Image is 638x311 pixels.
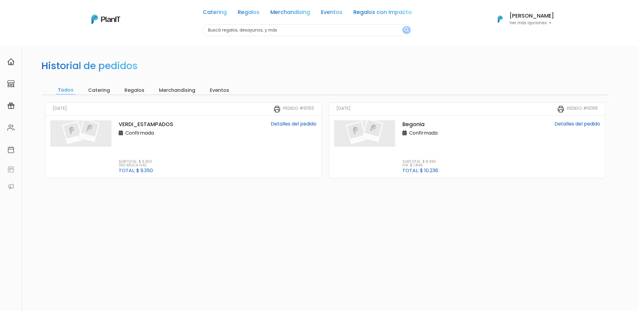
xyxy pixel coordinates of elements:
[270,10,310,17] a: Merchandising
[567,105,598,113] small: Pedido #9056
[7,80,15,87] img: marketplace-4ceaa7011d94191e9ded77b95e3339b90024bf715f7c57f8cf31f2d8c509eaba.svg
[7,124,15,131] img: people-662611757002400ad9ed0e3c099ab2801c6687ba6c219adb57efc949bc21e19d.svg
[86,86,112,95] input: Catering
[208,86,231,95] input: Eventos
[91,15,120,24] img: PlanIt Logo
[119,129,154,137] p: Confirmada
[7,58,15,65] img: home-e721727adea9d79c4d83392d1f703f7f8bce08238fde08b1acbfd93340b81755.svg
[557,105,564,113] img: printer-31133f7acbd7ec30ea1ab4a3b6864c9b5ed483bd8d1a339becc4798053a55bbc.svg
[50,120,111,147] img: planit_placeholder-9427b205c7ae5e9bf800e9d23d5b17a34c4c1a44177066c4629bad40f2d9547d.png
[7,146,15,153] img: calendar-87d922413cdce8b2cf7b7f5f62616a5cf9e4887200fb71536465627b3292af00.svg
[321,10,342,17] a: Eventos
[7,166,15,173] img: feedback-78b5a0c8f98aac82b08bfc38622c3050aee476f2c9584af64705fc4e61158814.svg
[56,86,75,95] input: Todos
[53,105,67,113] small: [DATE]
[402,168,438,173] p: Total: $ 10.236
[283,105,314,113] small: Pedido #9059
[554,120,600,127] a: Detalles del pedido
[404,27,409,33] img: search_button-432b6d5273f82d61273b3651a40e1bd1b912527efae98b1b7a1b2c0702e16a8d.svg
[203,10,227,17] a: Catering
[402,129,438,137] p: Confirmada
[353,10,412,17] a: Regalos con Impacto
[336,105,351,113] small: [DATE]
[334,120,395,147] img: planit_placeholder-9427b205c7ae5e9bf800e9d23d5b17a34c4c1a44177066c4629bad40f2d9547d.png
[402,160,438,163] p: Subtotal: $ 8.390
[7,183,15,190] img: partners-52edf745621dab592f3b2c58e3bca9d71375a7ef29c3b500c9f145b62cc070d4.svg
[402,163,438,167] p: IVA: $ 1.846
[119,160,153,163] p: Subtotal: $ 9.350
[494,12,507,26] img: PlanIt Logo
[119,163,153,167] p: (No aplica IVA)
[119,168,153,173] p: Total: $ 9.350
[203,24,412,36] input: Buscá regalos, desayunos, y más
[157,86,197,95] input: Merchandising
[509,13,554,19] h6: [PERSON_NAME]
[271,120,316,127] a: Detalles del pedido
[402,120,486,128] p: Begonia
[490,11,554,27] button: PlanIt Logo [PERSON_NAME] Ver más opciones
[238,10,259,17] a: Regalos
[119,120,203,128] p: VERDI_ESTAMPADOS
[273,105,281,113] img: printer-31133f7acbd7ec30ea1ab4a3b6864c9b5ed483bd8d1a339becc4798053a55bbc.svg
[509,21,554,25] p: Ver más opciones
[7,102,15,109] img: campaigns-02234683943229c281be62815700db0a1741e53638e28bf9629b52c665b00959.svg
[41,60,138,72] h2: Historial de pedidos
[123,86,146,95] input: Regalos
